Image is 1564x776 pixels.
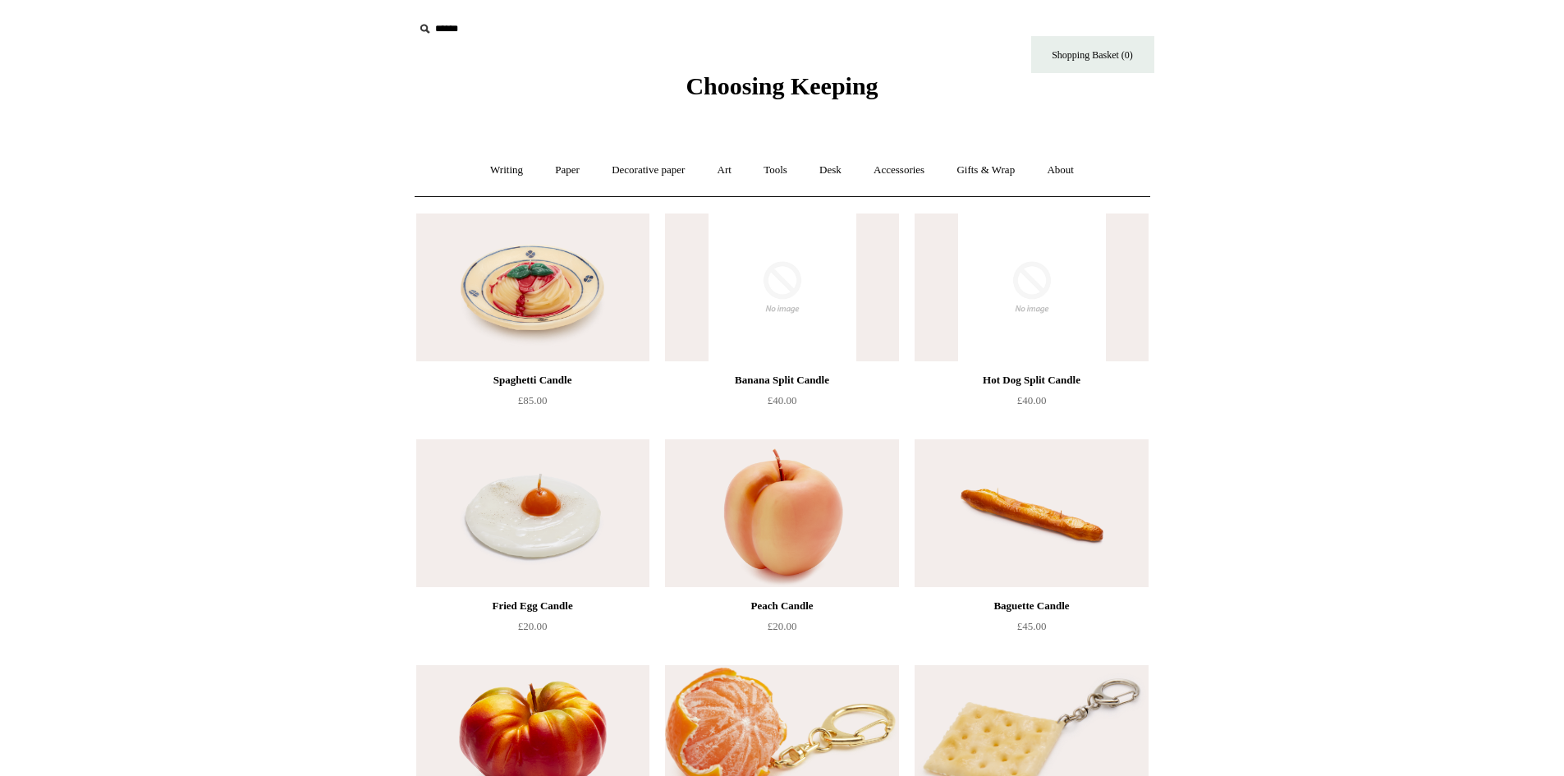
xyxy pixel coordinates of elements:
img: no-image-2048-a2addb12_grande.gif [915,214,1148,361]
a: About [1032,149,1089,192]
img: Peach Candle [665,439,898,587]
a: Spaghetti Candle £85.00 [416,370,649,438]
div: Fried Egg Candle [420,596,645,616]
a: Gifts & Wrap [942,149,1030,192]
span: £40.00 [1017,394,1047,406]
span: £85.00 [518,394,548,406]
div: Peach Candle [669,596,894,616]
img: Fried Egg Candle [416,439,649,587]
a: Accessories [859,149,939,192]
a: Desk [805,149,856,192]
a: Fried Egg Candle Fried Egg Candle [416,439,649,587]
img: Spaghetti Candle [416,214,649,361]
a: Tools [749,149,802,192]
a: Peach Candle Peach Candle [665,439,898,587]
span: £20.00 [768,620,797,632]
img: Baguette Candle [915,439,1148,587]
div: Hot Dog Split Candle [919,370,1144,390]
a: Baguette Candle £45.00 [915,596,1148,664]
a: Fried Egg Candle £20.00 [416,596,649,664]
a: Peach Candle £20.00 [665,596,898,664]
span: £40.00 [768,394,797,406]
a: Decorative paper [597,149,699,192]
span: £20.00 [518,620,548,632]
a: Shopping Basket (0) [1031,36,1154,73]
div: Spaghetti Candle [420,370,645,390]
a: Choosing Keeping [686,85,878,97]
span: Choosing Keeping [686,72,878,99]
a: Baguette Candle Baguette Candle [915,439,1148,587]
img: no-image-2048-a2addb12_grande.gif [665,214,898,361]
a: Paper [540,149,594,192]
div: Baguette Candle [919,596,1144,616]
div: Banana Split Candle [669,370,894,390]
a: Banana Split Candle £40.00 [665,370,898,438]
a: Writing [475,149,538,192]
span: £45.00 [1017,620,1047,632]
a: Art [703,149,746,192]
a: Hot Dog Split Candle £40.00 [915,370,1148,438]
a: Spaghetti Candle Spaghetti Candle [416,214,649,361]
